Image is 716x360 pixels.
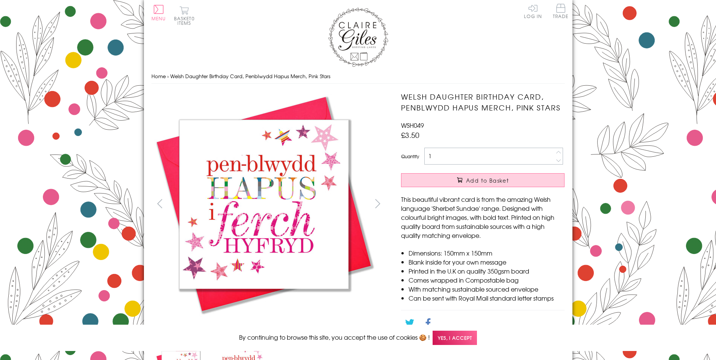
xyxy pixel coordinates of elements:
[409,257,565,266] li: Blank inside for your own message
[401,173,565,187] button: Add to Basket
[401,153,419,160] label: Quantity
[433,331,477,345] span: Yes, I accept
[151,15,166,22] span: Menu
[409,293,565,303] li: Can be sent with Royal Mail standard letter stamps
[174,6,195,25] button: Basket0 items
[401,91,565,113] h1: Welsh Daughter Birthday Card, Penblwydd Hapus Merch, Pink Stars
[170,73,330,80] span: Welsh Daughter Birthday Card, Penblwydd Hapus Merch, Pink Stars
[167,73,169,80] span: ›
[151,73,166,80] a: Home
[524,4,542,18] a: Log In
[409,248,565,257] li: Dimensions: 150mm x 150mm
[409,275,565,284] li: Comes wrapped in Compostable bag
[409,266,565,275] li: Printed in the U.K on quality 350gsm board
[553,4,569,18] span: Trade
[151,91,377,317] img: Welsh Daughter Birthday Card, Penblwydd Hapus Merch, Pink Stars
[466,177,509,184] span: Add to Basket
[151,195,168,212] button: prev
[328,8,388,67] img: Claire Giles Greetings Cards
[401,130,419,140] span: £3.50
[401,121,424,130] span: WSH049
[409,284,565,293] li: With matching sustainable sourced envelope
[151,5,166,21] button: Menu
[369,195,386,212] button: next
[151,69,565,84] nav: breadcrumbs
[401,195,565,240] p: This beautiful vibrant card is from the amazing Welsh language 'Sherbet Sundae' range. Designed w...
[177,15,195,26] span: 0 items
[553,4,569,20] a: Trade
